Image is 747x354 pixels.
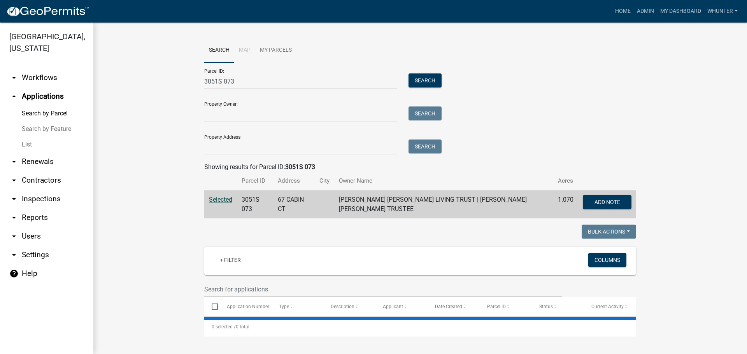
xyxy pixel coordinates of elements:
td: 3051S 073 [237,190,273,219]
a: My Parcels [255,38,296,63]
button: Search [409,106,442,120]
datatable-header-cell: Description [323,297,375,316]
datatable-header-cell: Status [532,297,584,316]
td: 67 CABIN CT [273,190,315,219]
button: Add Note [583,195,631,209]
i: help [9,269,19,278]
datatable-header-cell: Applicant [375,297,428,316]
span: Parcel ID [487,304,506,309]
td: [PERSON_NAME] [PERSON_NAME] LIVING TRUST | [PERSON_NAME] [PERSON_NAME] TRUSTEE [334,190,553,219]
i: arrow_drop_down [9,176,19,185]
span: Date Created [435,304,462,309]
a: whunter [704,4,741,19]
i: arrow_drop_down [9,232,19,241]
span: 0 selected / [212,324,236,330]
i: arrow_drop_down [9,250,19,260]
i: arrow_drop_down [9,73,19,82]
th: City [315,172,334,190]
td: 1.070 [553,190,578,219]
i: arrow_drop_down [9,194,19,204]
datatable-header-cell: Current Activity [584,297,636,316]
span: Description [331,304,354,309]
div: 0 total [204,317,636,337]
a: Selected [209,196,232,203]
span: Status [539,304,553,309]
div: Showing results for Parcel ID: [204,162,636,172]
a: Search [204,38,234,63]
button: Search [409,73,442,87]
i: arrow_drop_up [9,92,19,101]
span: Type [279,304,289,309]
i: arrow_drop_down [9,157,19,166]
a: My Dashboard [657,4,704,19]
datatable-header-cell: Date Created [428,297,480,316]
datatable-header-cell: Parcel ID [480,297,532,316]
span: Applicant [383,304,403,309]
datatable-header-cell: Type [271,297,323,316]
strong: 3051S 073 [285,163,315,171]
a: + Filter [214,253,247,267]
button: Search [409,140,442,153]
datatable-header-cell: Select [204,297,219,316]
span: Add Note [594,199,620,205]
span: Application Number [227,304,269,309]
th: Owner Name [334,172,553,190]
input: Search for applications [204,281,562,297]
i: arrow_drop_down [9,213,19,222]
datatable-header-cell: Application Number [219,297,271,316]
th: Address [273,172,315,190]
span: Current Activity [591,304,624,309]
a: Home [612,4,634,19]
th: Acres [553,172,578,190]
th: Parcel ID [237,172,273,190]
button: Columns [588,253,626,267]
a: Admin [634,4,657,19]
button: Bulk Actions [582,225,636,239]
